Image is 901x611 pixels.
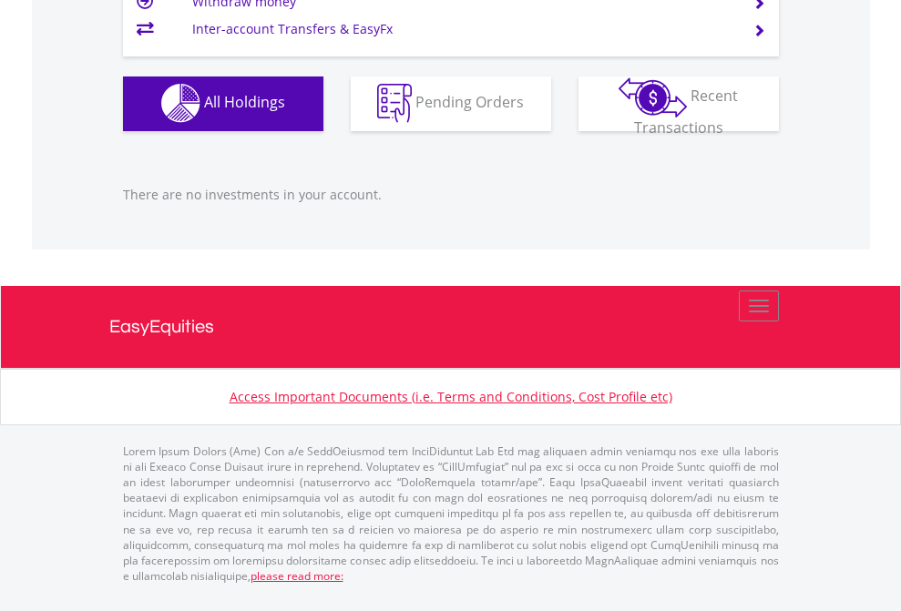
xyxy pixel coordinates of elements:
button: All Holdings [123,76,323,131]
p: There are no investments in your account. [123,186,779,204]
img: holdings-wht.png [161,84,200,123]
p: Lorem Ipsum Dolors (Ame) Con a/e SeddOeiusmod tem InciDiduntut Lab Etd mag aliquaen admin veniamq... [123,443,779,584]
a: Access Important Documents (i.e. Terms and Conditions, Cost Profile etc) [230,388,672,405]
img: transactions-zar-wht.png [619,77,687,117]
td: Inter-account Transfers & EasyFx [192,15,731,43]
a: EasyEquities [109,286,793,368]
button: Pending Orders [351,76,551,131]
span: Pending Orders [415,92,524,112]
img: pending_instructions-wht.png [377,84,412,123]
button: Recent Transactions [578,76,779,131]
a: please read more: [251,568,343,584]
span: All Holdings [204,92,285,112]
span: Recent Transactions [634,86,739,137]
